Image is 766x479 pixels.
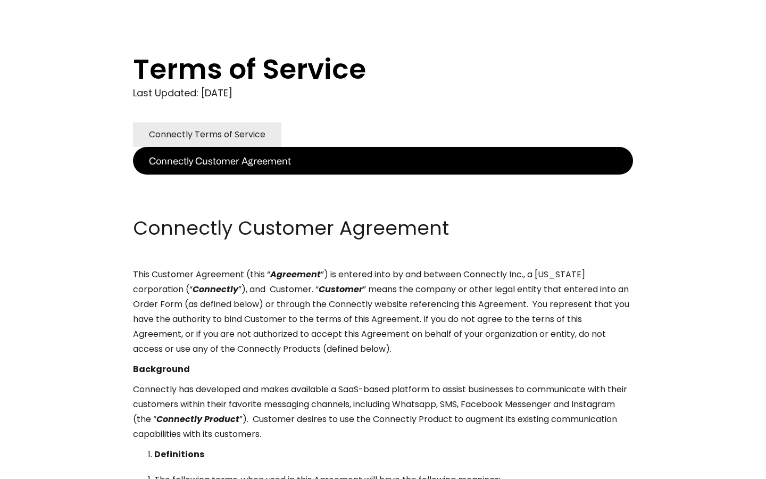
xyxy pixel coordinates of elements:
[149,153,291,168] div: Connectly Customer Agreement
[156,413,239,425] em: Connectly Product
[133,267,633,357] p: This Customer Agreement (this “ ”) is entered into by and between Connectly Inc., a [US_STATE] co...
[133,175,633,189] p: ‍
[133,195,633,210] p: ‍
[133,53,590,85] h1: Terms of Service
[11,459,64,475] aside: Language selected: English
[21,460,64,475] ul: Language list
[133,85,633,101] div: Last Updated: [DATE]
[133,215,633,242] h2: Connectly Customer Agreement
[193,283,238,295] em: Connectly
[270,268,321,280] em: Agreement
[319,283,363,295] em: Customer
[133,363,190,375] strong: Background
[154,448,204,460] strong: Definitions
[133,382,633,442] p: Connectly has developed and makes available a SaaS-based platform to assist businesses to communi...
[149,127,265,142] div: Connectly Terms of Service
